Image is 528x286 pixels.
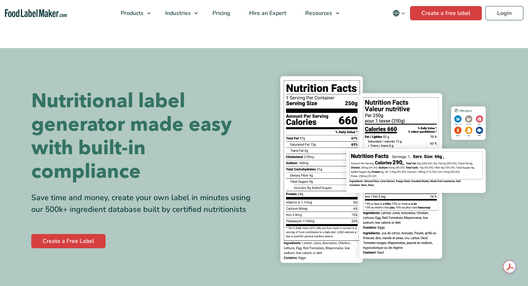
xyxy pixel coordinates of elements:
[303,9,333,17] span: Resources
[388,6,410,20] button: Change language
[31,234,106,248] a: Create a Free Label
[247,9,287,17] span: Hire an Expert
[410,6,482,20] a: Create a free label
[5,9,67,17] a: Food Label Maker homepage
[485,6,523,20] a: Login
[210,9,231,17] span: Pricing
[119,9,144,17] span: Products
[31,192,259,215] div: Save time and money, create your own label in minutes using our 500k+ ingredient database built b...
[163,9,192,17] span: Industries
[31,89,259,183] h1: Nutritional label generator made easy with built-in compliance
